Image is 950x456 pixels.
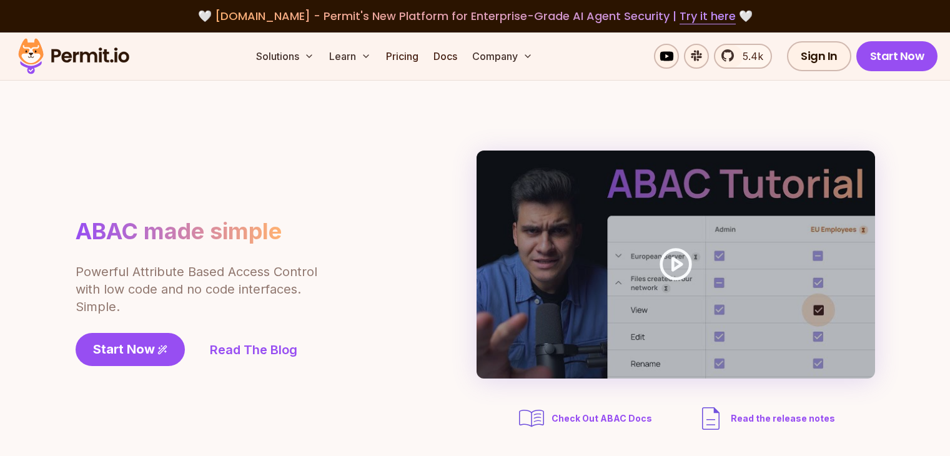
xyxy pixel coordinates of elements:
img: Permit logo [12,35,135,77]
a: Docs [428,44,462,69]
a: Start Now [76,333,185,366]
p: Powerful Attribute Based Access Control with low code and no code interfaces. Simple. [76,263,319,315]
a: Try it here [680,8,736,24]
button: Company [467,44,538,69]
a: Pricing [381,44,423,69]
span: [DOMAIN_NAME] - Permit's New Platform for Enterprise-Grade AI Agent Security | [215,8,736,24]
button: Learn [324,44,376,69]
a: Read the release notes [696,404,835,434]
img: abac docs [517,404,547,434]
div: 🤍 🤍 [30,7,920,25]
span: Read the release notes [731,412,835,425]
img: description [696,404,726,434]
a: 5.4k [714,44,772,69]
button: Solutions [251,44,319,69]
span: 5.4k [735,49,763,64]
a: Read The Blog [210,341,297,359]
a: Check Out ABAC Docs [517,404,656,434]
a: Sign In [787,41,851,71]
a: Start Now [856,41,938,71]
span: Check Out ABAC Docs [552,412,652,425]
span: Start Now [93,340,155,358]
h1: ABAC made simple [76,217,282,245]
